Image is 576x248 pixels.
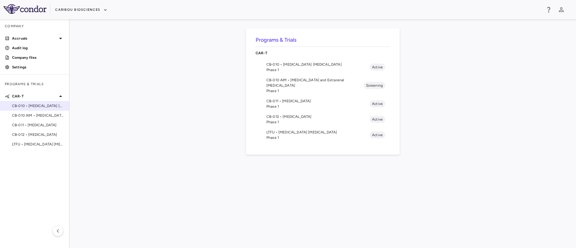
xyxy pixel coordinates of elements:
span: Active [370,117,385,122]
span: CB-010 AIM • [MEDICAL_DATA] and Extrarenal [MEDICAL_DATA] [266,77,364,88]
span: CB-011 • [MEDICAL_DATA] [266,98,370,104]
li: CB-012 • [MEDICAL_DATA]Phase 1Active [256,112,390,127]
li: CB-010 AIM • [MEDICAL_DATA] and Extrarenal [MEDICAL_DATA]Phase 1Screening [256,75,390,96]
span: Phase 1 [266,135,370,140]
span: Phase 1 [266,88,364,94]
span: CB-012 • [MEDICAL_DATA] [12,132,64,137]
span: CB-010 • [MEDICAL_DATA] [MEDICAL_DATA] [12,103,64,109]
span: LTFU • [MEDICAL_DATA] [MEDICAL_DATA] [266,130,370,135]
span: Active [370,132,385,138]
span: CB-012 • [MEDICAL_DATA] [266,114,370,119]
p: CAR-T [256,50,390,56]
div: CAR-T [256,47,390,59]
span: LTFU • [MEDICAL_DATA] [MEDICAL_DATA] [12,142,64,147]
span: Screening [364,83,385,88]
p: Accruals [12,36,57,41]
h6: Programs & Trials [256,36,390,44]
span: Phase 1 [266,104,370,109]
span: CB-010 AIM • [MEDICAL_DATA] and Extrarenal [MEDICAL_DATA] [12,113,64,118]
li: CB-011 • [MEDICAL_DATA]Phase 1Active [256,96,390,112]
span: CB-010 • [MEDICAL_DATA] [MEDICAL_DATA] [266,62,370,67]
li: CB-010 • [MEDICAL_DATA] [MEDICAL_DATA]Phase 1Active [256,59,390,75]
p: Company files [12,55,64,60]
p: Audit log [12,45,64,51]
img: logo-full-SnFGN8VE.png [4,4,46,14]
span: CB-011 • [MEDICAL_DATA] [12,122,64,128]
button: Caribou Biosciences [55,5,107,15]
span: Phase 1 [266,67,370,73]
span: Phase 1 [266,119,370,125]
p: Settings [12,64,64,70]
span: Active [370,101,385,106]
p: CAR-T [12,94,57,99]
span: Active [370,64,385,70]
li: LTFU • [MEDICAL_DATA] [MEDICAL_DATA]Phase 1Active [256,127,390,143]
